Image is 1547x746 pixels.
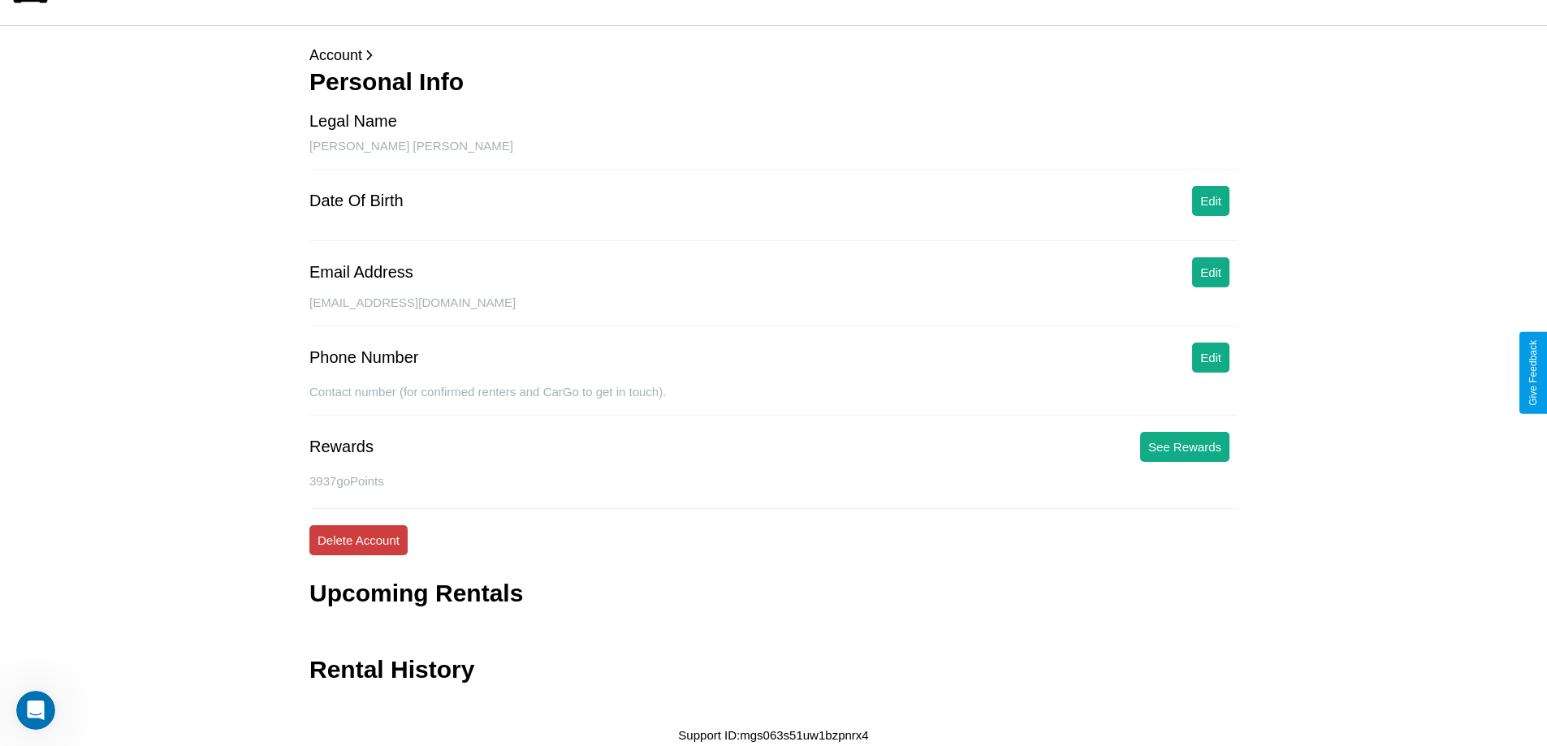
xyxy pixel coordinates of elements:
[309,139,1238,170] div: [PERSON_NAME] [PERSON_NAME]
[16,691,55,730] iframe: Intercom live chat
[1192,343,1229,373] button: Edit
[309,580,523,607] h3: Upcoming Rentals
[1528,340,1539,406] div: Give Feedback
[309,348,419,367] div: Phone Number
[309,295,1238,326] div: [EMAIL_ADDRESS][DOMAIN_NAME]
[1192,186,1229,216] button: Edit
[678,724,868,746] p: Support ID: mgs063s51uw1bzpnrx4
[309,656,474,683] h3: Rental History
[1140,432,1229,462] button: See Rewards
[309,385,1238,416] div: Contact number (for confirmed renters and CarGo to get in touch).
[309,112,397,131] div: Legal Name
[309,68,1238,96] h3: Personal Info
[309,263,413,282] div: Email Address
[309,525,408,555] button: Delete Account
[309,438,374,456] div: Rewards
[309,470,1238,492] p: 3937 goPoints
[309,192,404,210] div: Date Of Birth
[1192,257,1229,287] button: Edit
[309,42,1238,68] p: Account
